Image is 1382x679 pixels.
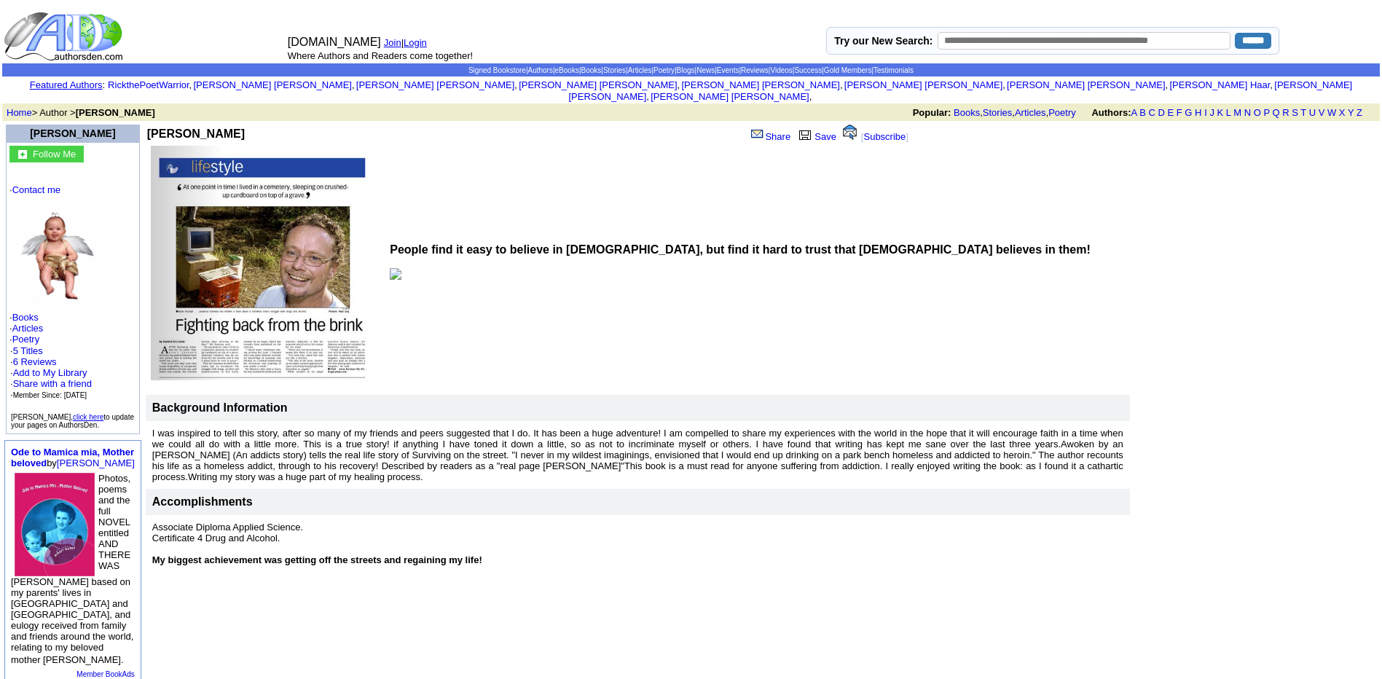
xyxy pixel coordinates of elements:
a: Y [1348,107,1354,118]
img: library.gif [797,128,813,140]
a: C [1148,107,1155,118]
b: [PERSON_NAME] [147,127,245,140]
a: J [1209,107,1214,118]
b: Popular: [913,107,951,118]
font: i [1005,82,1007,90]
img: alert.gif [843,125,857,140]
a: Poetry [12,334,40,345]
a: X [1339,107,1346,118]
a: Z [1357,107,1362,118]
a: Videos [770,66,792,74]
a: W [1327,107,1336,118]
a: Poetry [653,66,675,74]
font: · · · [10,367,92,400]
a: O [1254,107,1261,118]
a: Success [794,66,822,74]
a: R [1282,107,1289,118]
a: click here [73,413,103,421]
a: [PERSON_NAME] [PERSON_NAME] [844,79,1002,90]
img: 20183.gif [17,200,98,305]
a: Login [404,37,427,48]
font: [ [861,131,864,142]
a: M [1233,107,1241,118]
font: , , , , , , , , , , [108,79,1352,102]
a: U [1309,107,1316,118]
font: i [680,82,681,90]
b: My biggest achievement was getting off the streets and regaining my life! [152,554,482,565]
a: Books [954,107,980,118]
a: Member BookAds [76,670,134,678]
a: P [1263,107,1269,118]
a: [PERSON_NAME] [PERSON_NAME] [356,79,514,90]
a: Join [384,37,401,48]
a: [PERSON_NAME] [57,458,135,468]
font: Associate Diploma Applied Science. Certificate 4 Drug and Alcohol. [152,522,482,565]
font: , , , [913,107,1375,118]
font: by [11,447,135,468]
img: gc.jpg [18,150,27,159]
a: Testimonials [873,66,914,74]
font: i [843,82,844,90]
b: People find it easy to believe in [DEMOGRAPHIC_DATA], but find it hard to trust that [DEMOGRAPHIC... [390,243,1091,256]
a: T [1300,107,1306,118]
a: Gold Members [824,66,872,74]
a: [PERSON_NAME] [30,127,115,139]
font: [PERSON_NAME], to update your pages on AuthorsDen. [11,413,134,429]
a: Signed Bookstore [468,66,526,74]
font: i [355,82,356,90]
a: Q [1272,107,1279,118]
a: S [1292,107,1298,118]
a: Books [12,312,39,323]
a: H [1195,107,1201,118]
a: Share with a friend [13,378,92,389]
label: Try our New Search: [834,35,933,47]
font: Follow Me [33,149,76,160]
a: G [1185,107,1192,118]
a: [PERSON_NAME] [PERSON_NAME] [651,91,809,102]
b: Authors: [1091,107,1131,118]
a: Add to My Library [13,367,87,378]
font: Where Authors and Readers come together! [288,50,473,61]
font: i [812,93,813,101]
a: D [1158,107,1164,118]
a: Books [581,66,602,74]
a: [PERSON_NAME] [PERSON_NAME] [519,79,677,90]
a: [PERSON_NAME] [PERSON_NAME] [681,79,839,90]
a: Stories [603,66,626,74]
a: A [1131,107,1137,118]
img: 58808.jpg [15,473,95,576]
a: Stories [983,107,1012,118]
font: > Author > [7,107,155,118]
font: i [1273,82,1274,90]
b: [PERSON_NAME] [76,107,155,118]
a: Articles [12,323,44,334]
font: i [517,82,519,90]
a: I [1204,107,1207,118]
a: Share [750,131,790,142]
a: E [1167,107,1174,118]
a: K [1217,107,1224,118]
a: Reviews [741,66,769,74]
img: animated_angel.gif [390,268,401,280]
a: Save [796,131,836,142]
font: [DOMAIN_NAME] [288,36,381,48]
span: | | | | | | | | | | | | | | [468,66,914,74]
a: News [696,66,715,74]
a: [PERSON_NAME] Haar [1169,79,1270,90]
a: N [1244,107,1251,118]
b: Background Information [152,401,288,414]
a: 5 Titles [13,345,43,356]
img: See larger image [151,146,369,380]
font: i [649,93,651,101]
font: I was inspired to tell this story, after so many of my friends and peers suggested that I do. It ... [152,428,1123,482]
font: Accomplishments [152,495,253,508]
a: Subscribe [863,131,906,142]
a: Featured Authors [30,79,103,90]
font: · · · · [9,184,136,401]
font: i [1168,82,1169,90]
a: [PERSON_NAME] [PERSON_NAME] [1007,79,1165,90]
font: i [192,82,193,90]
img: share_page.gif [751,128,763,140]
a: Follow Me [33,147,76,160]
